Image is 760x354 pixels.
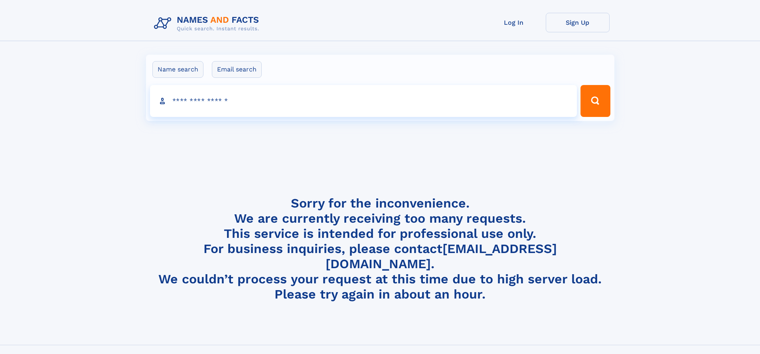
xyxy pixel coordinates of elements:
[212,61,262,78] label: Email search
[580,85,610,117] button: Search Button
[150,85,577,117] input: search input
[151,196,610,302] h4: Sorry for the inconvenience. We are currently receiving too many requests. This service is intend...
[546,13,610,32] a: Sign Up
[152,61,203,78] label: Name search
[482,13,546,32] a: Log In
[326,241,557,271] a: [EMAIL_ADDRESS][DOMAIN_NAME]
[151,13,266,34] img: Logo Names and Facts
